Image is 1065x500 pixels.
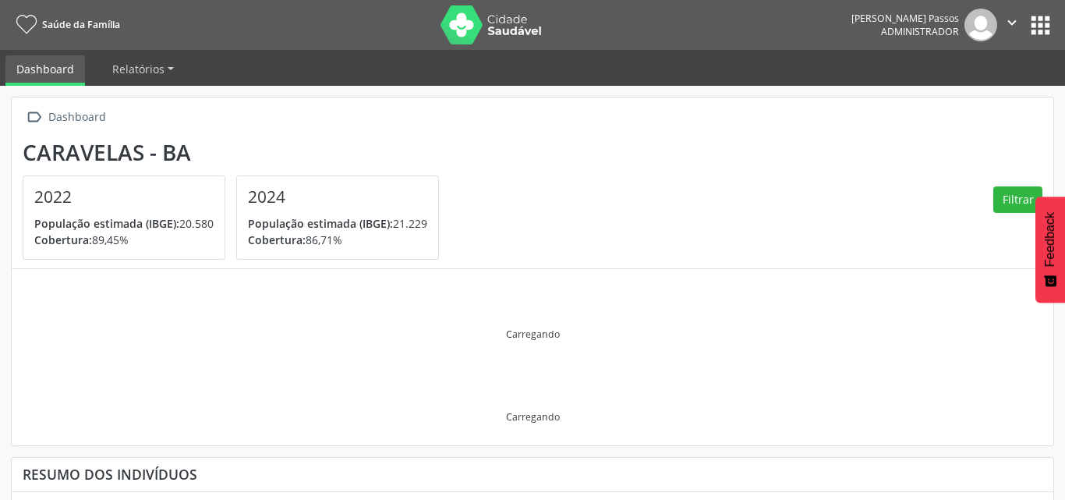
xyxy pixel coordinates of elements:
[11,12,120,37] a: Saúde da Família
[506,328,560,341] div: Carregando
[881,25,959,38] span: Administrador
[112,62,165,76] span: Relatórios
[42,18,120,31] span: Saúde da Família
[248,216,393,231] span: População estimada (IBGE):
[1035,197,1065,303] button: Feedback - Mostrar pesquisa
[23,140,450,165] div: Caravelas - BA
[1043,212,1057,267] span: Feedback
[1003,14,1021,31] i: 
[34,232,214,248] p: 89,45%
[851,12,959,25] div: [PERSON_NAME] Passos
[248,232,306,247] span: Cobertura:
[506,410,560,424] div: Carregando
[34,187,214,207] h4: 2022
[993,186,1042,213] button: Filtrar
[248,215,427,232] p: 21.229
[964,9,997,41] img: img
[248,232,427,248] p: 86,71%
[34,232,92,247] span: Cobertura:
[5,55,85,86] a: Dashboard
[45,106,108,129] div: Dashboard
[34,215,214,232] p: 20.580
[248,187,427,207] h4: 2024
[1027,12,1054,39] button: apps
[101,55,185,83] a: Relatórios
[23,106,108,129] a:  Dashboard
[23,466,1042,483] div: Resumo dos indivíduos
[34,216,179,231] span: População estimada (IBGE):
[23,106,45,129] i: 
[997,9,1027,41] button: 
